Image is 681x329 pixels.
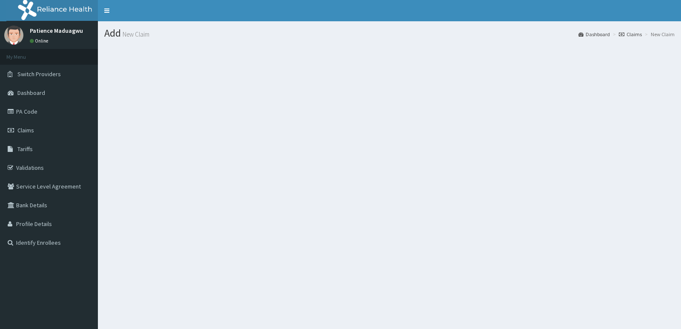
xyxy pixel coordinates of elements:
span: Claims [17,126,34,134]
small: New Claim [121,31,149,37]
span: Dashboard [17,89,45,97]
span: Tariffs [17,145,33,153]
a: Online [30,38,50,44]
p: Patience Maduagwu [30,28,83,34]
a: Claims [619,31,642,38]
img: User Image [4,26,23,45]
h1: Add [104,28,675,39]
a: Dashboard [578,31,610,38]
li: New Claim [643,31,675,38]
span: Switch Providers [17,70,61,78]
